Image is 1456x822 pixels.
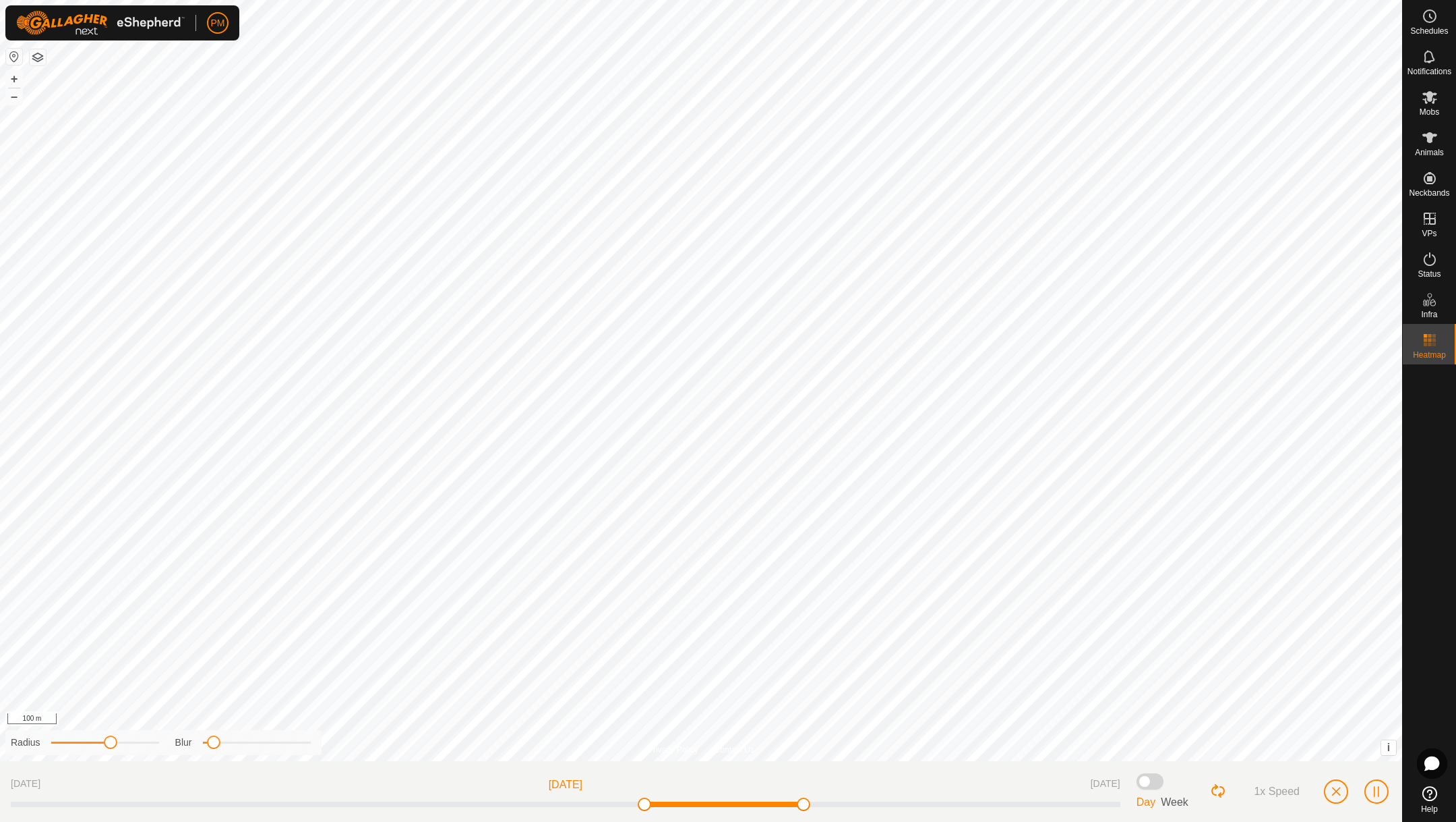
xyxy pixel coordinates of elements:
button: – [6,88,22,105]
span: Status [1418,270,1440,278]
span: Animals [1415,148,1444,157]
a: Privacy Policy [648,744,698,756]
span: [DATE] [1091,777,1120,793]
span: Help [1421,805,1438,813]
span: VPs [1422,229,1436,238]
button: + [6,71,22,87]
img: Gallagher Logo [16,11,185,35]
span: Mobs [1420,108,1439,116]
span: PM [211,16,225,30]
span: i [1387,742,1390,753]
a: Help [1403,781,1456,819]
button: Map Layers [30,49,46,65]
button: Reset Map [6,49,22,65]
span: [DATE] [549,777,582,793]
label: Radius [11,736,40,750]
span: Infra [1421,310,1437,319]
span: Schedules [1410,27,1448,35]
span: Heatmap [1413,351,1446,359]
span: 1x Speed [1254,786,1300,798]
span: Notifications [1407,67,1451,76]
button: Speed Button [1238,780,1310,803]
button: i [1381,740,1396,755]
span: Neckbands [1409,189,1449,197]
span: Week [1161,796,1188,808]
a: Contact Us [715,744,754,756]
span: [DATE] [11,777,40,793]
label: Blur [175,736,192,750]
span: Day [1136,796,1155,808]
button: Loop Button [1210,783,1227,800]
